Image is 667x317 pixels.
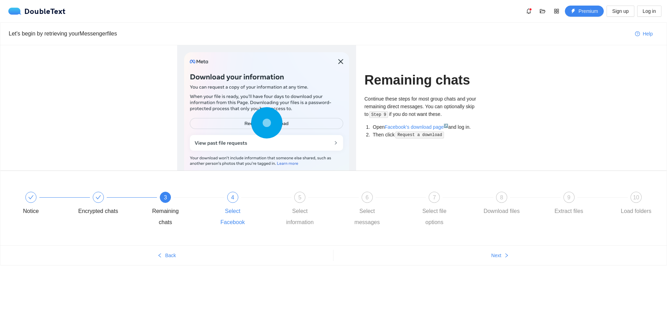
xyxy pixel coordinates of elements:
div: 9Extract files [549,192,616,217]
button: appstore [551,6,562,17]
button: Log in [637,6,661,17]
div: 8Download files [481,192,549,217]
div: Notice [23,206,39,217]
div: Select Facebook [213,206,253,228]
h1: Remaining chats [364,72,490,88]
span: question-circle [635,31,640,37]
div: Extract files [554,206,583,217]
sup: ↗ [444,124,448,128]
span: folder-open [537,8,548,14]
div: Select messages [347,206,387,228]
span: 3 [164,195,167,200]
span: left [157,253,162,259]
span: bell [524,8,534,14]
div: Remaining chats [145,206,186,228]
span: 6 [365,195,369,200]
div: Let's begin by retrieving your Messenger files [9,29,629,38]
button: folder-open [537,6,548,17]
span: Help [643,30,653,38]
span: Premium [578,7,598,15]
p: Continue these steps for most group chats and your remaining direct messages. You can optionally ... [364,95,490,118]
a: logoDoubleText [8,8,66,15]
span: check [28,195,34,200]
span: 7 [433,195,436,200]
span: 5 [298,195,302,200]
code: Request a download [395,132,444,138]
div: 4Select Facebook [213,192,280,228]
span: 10 [633,195,639,200]
div: Download files [484,206,520,217]
span: right [504,253,509,259]
div: Select information [280,206,320,228]
img: logo [8,8,24,15]
div: 5Select information [280,192,347,228]
div: Encrypted chats [78,192,146,217]
li: Open and log in. [371,123,490,131]
span: appstore [551,8,562,14]
div: 7Select file options [414,192,481,228]
span: 8 [500,195,503,200]
li: Then click [371,131,490,139]
span: 4 [231,195,234,200]
div: 10Load folders [616,192,656,217]
code: Step 9 [369,111,388,118]
button: bell [523,6,534,17]
span: Log in [643,7,656,15]
button: Nextright [333,250,667,261]
span: Back [165,252,176,259]
a: Facebook's download page↗ [385,124,448,130]
span: thunderbolt [571,9,576,14]
div: Notice [11,192,78,217]
button: thunderboltPremium [565,6,604,17]
div: DoubleText [8,8,66,15]
span: Next [491,252,501,259]
button: question-circleHelp [629,28,658,39]
div: Select file options [414,206,454,228]
span: Sign up [612,7,628,15]
div: Load folders [621,206,651,217]
div: 3Remaining chats [145,192,213,228]
button: Sign up [607,6,634,17]
span: check [96,195,101,200]
div: Encrypted chats [78,206,118,217]
div: 6Select messages [347,192,414,228]
span: 9 [567,195,570,200]
button: leftBack [0,250,333,261]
